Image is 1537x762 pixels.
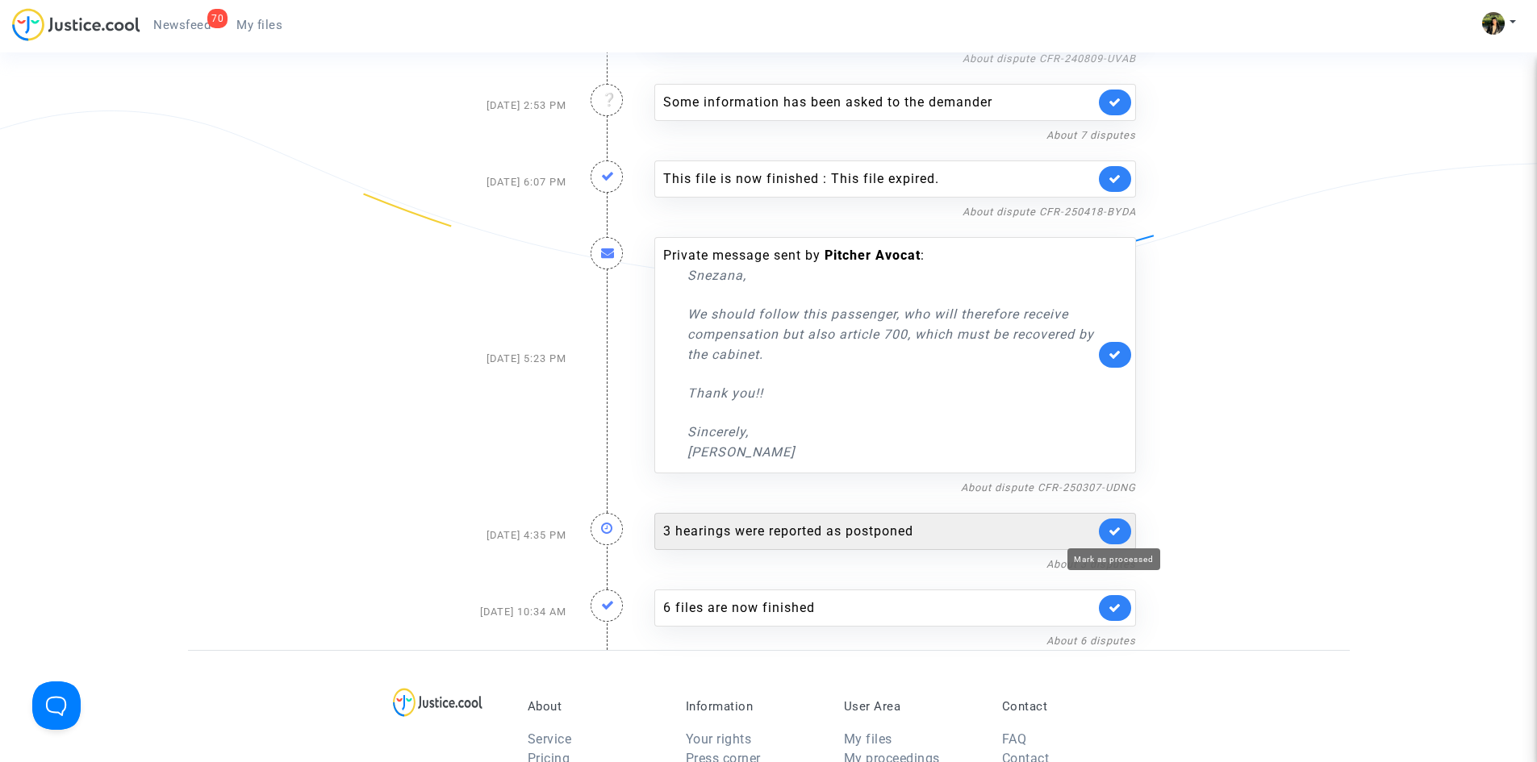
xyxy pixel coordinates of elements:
img: jc-logo.svg [12,8,140,41]
iframe: Help Scout Beacon - Open [32,681,81,730]
p: Snezana, [687,265,1095,285]
a: About 7 disputes [1046,129,1136,141]
a: My files [223,13,295,37]
a: About dispute CFR-250307-UDNG [961,481,1136,493]
div: Some information has been asked to the demander [663,93,1095,112]
p: We should follow this passenger, who will therefore receive compensation but also article 700, wh... [687,304,1095,364]
div: 6 files are now finished [663,598,1095,618]
p: Thank you!! [687,383,1095,403]
div: 3 hearings were reported as postponed [663,522,1095,541]
span: My files [236,18,282,32]
a: Service [528,731,572,747]
p: Contact [1002,699,1136,714]
a: About dispute CFR-240809-UVAB [963,52,1136,65]
p: Sincerely, [PERSON_NAME] [687,422,1095,462]
p: Information [686,699,820,714]
a: Your rights [686,731,752,747]
a: FAQ [1002,731,1027,747]
span: Newsfeed [153,18,211,32]
a: 70Newsfeed [140,13,223,37]
div: [DATE] 5:23 PM [389,221,578,498]
b: Pitcher Avocat [825,248,921,263]
div: [DATE] 10:34 AM [389,573,578,650]
a: About 6 disputes [1046,635,1136,647]
a: About 3 disputes [1046,558,1136,570]
a: My files [844,731,892,747]
img: logo-lg.svg [393,688,482,717]
div: Private message sent by : [663,246,1095,463]
div: [DATE] 6:07 PM [389,144,578,221]
div: [DATE] 2:53 PM [389,68,578,144]
div: This file is now finished : This file expired. [663,169,1095,189]
a: About dispute CFR-250418-BYDA [963,206,1136,218]
i: ❔ [601,93,618,106]
p: About [528,699,662,714]
div: 70 [207,9,228,28]
div: [DATE] 4:35 PM [389,497,578,573]
img: ACg8ocIHv2cjDDKoFJhKpOjfbZYKSpwDZ1OyqKQUd1LFOvruGOPdCw=s96-c [1482,12,1505,35]
p: User Area [844,699,978,714]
